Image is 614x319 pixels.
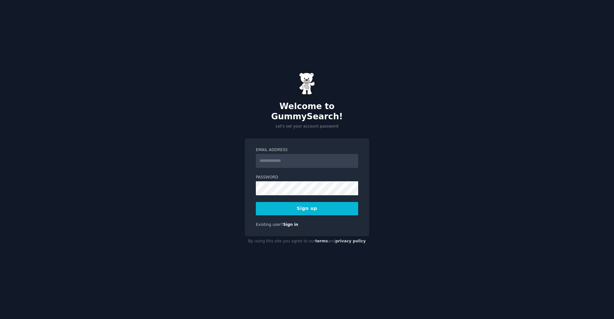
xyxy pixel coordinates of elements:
[245,124,369,129] p: Let's set your account password
[245,236,369,246] div: By using this site you agree to our and
[299,73,315,95] img: Gummy Bear
[256,222,283,227] span: Existing user?
[245,101,369,121] h2: Welcome to GummySearch!
[315,239,328,243] a: terms
[283,222,298,227] a: Sign in
[256,202,358,215] button: Sign up
[256,175,358,180] label: Password
[335,239,366,243] a: privacy policy
[256,147,358,153] label: Email Address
